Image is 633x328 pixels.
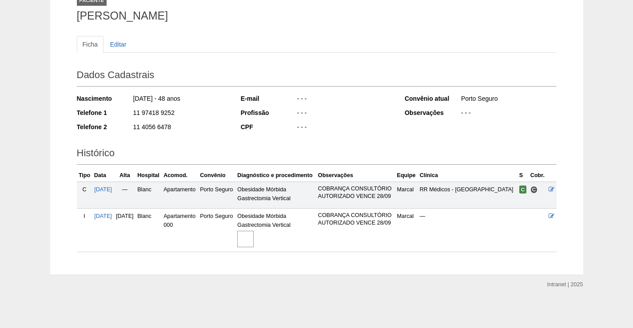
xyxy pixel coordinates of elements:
[114,182,135,208] td: —
[235,169,316,182] th: Diagnóstico e procedimento
[395,182,418,208] td: Marcal
[241,123,296,131] div: CPF
[77,94,132,103] div: Nascimento
[395,169,418,182] th: Equipe
[395,209,418,252] td: Marcal
[94,186,112,193] a: [DATE]
[418,169,518,182] th: Clínica
[518,169,529,182] th: S
[318,185,394,200] p: COBRANÇA CONSULTÓRIO AUTORIZADO VENCE 28/09
[94,213,112,219] a: [DATE]
[77,144,557,165] h2: Histórico
[241,108,296,117] div: Profissão
[77,36,104,53] a: Ficha
[296,94,393,105] div: - - -
[92,169,114,182] th: Data
[162,209,198,252] td: Apartamento 000
[77,10,557,21] h1: [PERSON_NAME]
[132,123,229,134] div: 11 4056 6478
[316,169,395,182] th: Observações
[547,280,583,289] div: Intranet | 2025
[198,182,235,208] td: Porto Seguro
[418,209,518,252] td: —
[460,108,557,119] div: - - -
[162,169,198,182] th: Acomod.
[418,182,518,208] td: RR Médicos - [GEOGRAPHIC_DATA]
[79,212,91,221] div: I
[116,213,134,219] span: [DATE]
[405,108,460,117] div: Observações
[77,169,92,182] th: Tipo
[241,94,296,103] div: E-mail
[318,212,394,227] p: COBRANÇA CONSULTÓRIO AUTORIZADO VENCE 28/09
[135,182,162,208] td: Blanc
[135,209,162,252] td: Blanc
[198,209,235,252] td: Porto Seguro
[77,66,557,87] h2: Dados Cadastrais
[405,94,460,103] div: Convênio atual
[460,94,557,105] div: Porto Seguro
[235,182,316,208] td: Obesidade Mórbida Gastrectomia Vertical
[519,186,527,194] span: Confirmada
[530,186,538,194] span: Consultório
[132,94,229,105] div: [DATE] - 48 anos
[296,123,393,134] div: - - -
[79,185,91,194] div: C
[114,169,135,182] th: Alta
[135,169,162,182] th: Hospital
[104,36,132,53] a: Editar
[529,169,547,182] th: Cobr.
[77,108,132,117] div: Telefone 1
[162,182,198,208] td: Apartamento
[235,209,316,252] td: Obesidade Mórbida Gastrectomia Vertical
[132,108,229,119] div: 11 97418 9252
[198,169,235,182] th: Convênio
[77,123,132,131] div: Telefone 2
[296,108,393,119] div: - - -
